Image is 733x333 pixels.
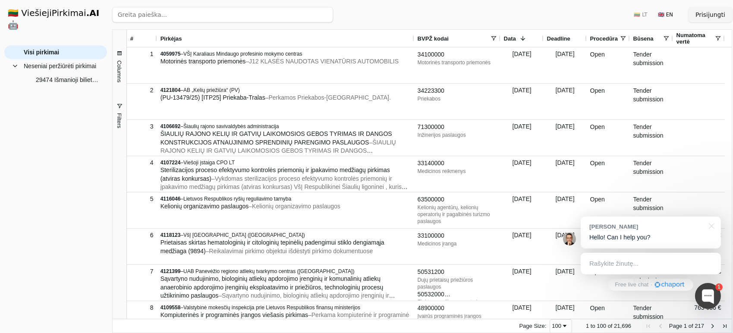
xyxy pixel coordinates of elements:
[581,253,721,274] div: Rašykite žinutę...
[160,239,384,254] span: Prietaisas skirtas hematologinių ir citologinių tepinėlių padengimui stiklo dengiamąja medžiaga (...
[160,87,411,94] div: –
[160,311,308,318] span: Kompiuterinės ir programinės įrangos viešasis pirkimas
[160,139,396,163] span: – ŠIAULIŲ RAJONO KELIŲ IR GATVIŲ LAIKOMOSIOS GEBOS TYRIMAS IR DANGOS KONSTRUKCIJOS ATNAUJINIMO SP...
[160,292,395,316] span: – Sąvartyno nudujinimo, biologinių atliekų apdorojimo įrenginių ir komunalinių atliekų anaerobini...
[183,51,302,57] span: VŠĮ Karaliaus Mindaugo profesinio mokymo centras
[614,323,631,329] span: 21,696
[418,95,497,102] div: Priekabos
[550,319,572,333] div: Page Size
[160,268,181,274] span: 4121399
[418,232,497,240] div: 33100000
[608,279,693,291] a: Free live chat·
[183,87,240,93] span: AB „Kelių priežiūra“ (PV)
[630,156,673,192] div: Tender submission
[36,73,98,86] span: 29474 Išmanioji bilietų sistema
[615,281,648,289] span: Free live chat
[608,323,613,329] span: of
[418,304,497,313] div: 48900000
[590,35,618,42] span: Procedūra
[630,192,673,228] div: Tender submission
[587,192,630,228] div: Open
[689,7,732,22] button: Prisijungti
[160,130,392,146] span: ŠIAULIŲ RAJONO KELIŲ IR GATVIŲ LAIKOMOSIOS GEBOS TYRIMAS IR DANGOS KONSTRUKCIJOS ATNAUJINIMO SPRE...
[206,248,373,254] span: – Reikalavimai pirkimo objektui išdėstyti pirkimo dokumentuose
[130,265,154,278] div: 7
[116,113,123,128] span: Filters
[684,323,687,329] span: 1
[715,283,723,291] div: 1
[500,84,544,119] div: [DATE]
[160,35,182,42] span: Pirkėjas
[116,60,123,82] span: Columns
[418,123,497,132] div: 71300000
[500,265,544,301] div: [DATE]
[130,84,154,97] div: 2
[130,157,154,169] div: 4
[418,313,497,327] div: Įvairūs programinės įrangos paketai ir kompiuterių sistemos
[645,323,652,330] div: First Page
[633,35,654,42] span: Būsena
[709,323,716,330] div: Next Page
[24,46,59,59] span: Visi pirkimai
[160,87,181,93] span: 4121804
[586,323,589,329] span: 1
[418,298,497,305] div: Elektros mašinų, aparatų ir susijusių įrenginių remonto ir priežiūros paslaugos
[630,84,673,119] div: Tender submission
[265,94,391,101] span: – Perkamos Priekabos-[GEOGRAPHIC_DATA].
[183,196,291,202] span: Lietuvos Respublikos ryšių reguliavimo tarnyba
[183,305,360,311] span: Valstybinė mokesčių inspekcija prie Lietuvos Respublikos finansų ministerijos
[183,268,354,274] span: UAB Panevėžio regiono atliekų tvarkymo centras ([GEOGRAPHIC_DATA])
[160,50,411,57] div: –
[160,159,411,166] div: –
[544,192,587,228] div: [DATE]
[630,120,673,156] div: Tender submission
[552,323,561,329] div: 100
[657,323,664,330] div: Previous Page
[544,156,587,192] div: [DATE]
[160,160,181,166] span: 4107224
[418,168,497,175] div: Medicinos reikmenys
[418,290,497,299] div: 50532000
[418,268,497,276] div: 50531200
[130,35,133,42] span: #
[721,323,728,330] div: Last Page
[130,193,154,205] div: 5
[676,32,714,45] span: Numatoma vertė
[418,195,497,204] div: 63500000
[160,123,181,129] span: 4106692
[160,203,249,210] span: Kelionių organizavimo paslaugos
[563,232,576,245] img: Jonas
[689,323,693,329] span: of
[504,35,516,42] span: Data
[669,323,682,329] span: Page
[86,8,100,18] strong: .AI
[160,232,411,239] div: –
[418,87,497,95] div: 34223300
[587,156,630,192] div: Open
[653,8,678,22] button: 🇬🇧 EN
[418,50,497,59] div: 34100000
[418,35,449,42] span: BVPŽ kodai
[587,47,630,83] div: Open
[418,276,497,290] div: Dujų prietaisų priežiūros paslaugos
[418,159,497,168] div: 33140000
[695,323,704,329] span: 217
[160,304,411,311] div: –
[183,232,305,238] span: VšĮ [GEOGRAPHIC_DATA] ([GEOGRAPHIC_DATA])
[130,302,154,314] div: 8
[587,120,630,156] div: Open
[500,120,544,156] div: [DATE]
[587,265,630,301] div: Open
[418,59,497,66] div: Motorinės transporto priemonės
[418,298,497,307] div: 90514000
[544,47,587,83] div: [DATE]
[418,132,497,138] div: Inžinerijos paslaugos
[651,281,652,289] div: ·
[160,58,246,65] span: Motorinės transporto priemonės
[160,232,181,238] span: 4118123
[630,47,673,83] div: Tender submission
[160,94,265,101] span: (PU-13479/25) [ITP25] Priekaba-Tralas
[589,223,704,231] div: [PERSON_NAME]
[544,84,587,119] div: [DATE]
[591,323,595,329] span: to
